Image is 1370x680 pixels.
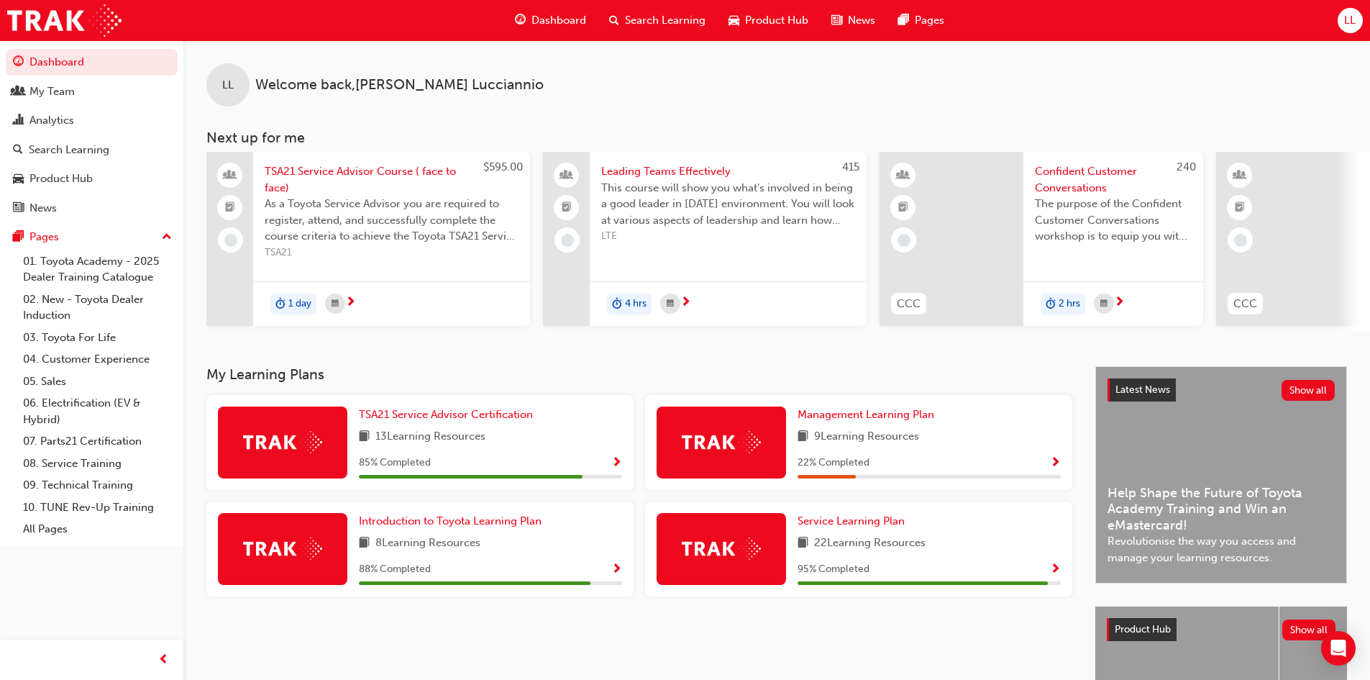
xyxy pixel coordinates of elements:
[1338,8,1363,33] button: LL
[6,195,178,222] a: News
[6,166,178,192] a: Product Hub
[1233,296,1257,312] span: CCC
[13,144,23,157] span: search-icon
[798,535,808,553] span: book-icon
[243,431,322,453] img: Trak
[1234,234,1247,247] span: learningRecordVerb_NONE-icon
[682,538,761,560] img: Trak
[359,514,542,527] span: Introduction to Toyota Learning Plan
[842,160,859,173] span: 415
[13,114,24,127] span: chart-icon
[1108,485,1335,534] span: Help Shape the Future of Toyota Academy Training and Win an eMastercard!
[915,12,944,29] span: Pages
[1235,166,1245,185] span: learningResourceType_INSTRUCTOR_LED-icon
[611,457,622,470] span: Show Progress
[880,152,1203,326] a: 240CCCConfident Customer ConversationsThe purpose of the Confident Customer Conversations worksho...
[798,408,934,421] span: Management Learning Plan
[17,453,178,475] a: 08. Service Training
[1035,163,1192,196] span: Confident Customer Conversations
[7,4,122,37] img: Trak
[359,407,539,423] a: TSA21 Service Advisor Certification
[1050,454,1061,472] button: Show Progress
[562,166,572,185] span: people-icon
[667,295,674,313] span: calendar-icon
[6,46,178,224] button: DashboardMy TeamAnalyticsSearch LearningProduct HubNews
[13,173,24,186] span: car-icon
[898,234,910,247] span: learningRecordVerb_NONE-icon
[1100,295,1108,313] span: calendar-icon
[243,538,322,560] img: Trak
[6,49,178,76] a: Dashboard
[222,77,234,94] span: LL
[359,408,533,421] span: TSA21 Service Advisor Certification
[798,455,869,471] span: 22 % Completed
[625,12,705,29] span: Search Learning
[29,229,59,245] div: Pages
[598,6,717,35] a: search-iconSearch Learning
[483,160,523,173] span: $595.00
[1050,457,1061,470] span: Show Progress
[820,6,887,35] a: news-iconNews
[798,561,869,578] span: 95 % Completed
[611,563,622,576] span: Show Progress
[265,163,519,196] span: TSA21 Service Advisor Course ( face to face)
[17,289,178,327] a: 02. New - Toyota Dealer Induction
[1095,366,1347,584] a: Latest NewsShow allHelp Shape the Future of Toyota Academy Training and Win an eMastercard!Revolu...
[225,199,235,217] span: booktick-icon
[225,166,235,185] span: people-icon
[29,112,74,129] div: Analytics
[13,56,24,69] span: guage-icon
[561,234,574,247] span: learningRecordVerb_NONE-icon
[224,234,237,247] span: learningRecordVerb_NONE-icon
[515,12,526,30] span: guage-icon
[601,180,855,229] span: This course will show you what's involved in being a good leader in [DATE] environment. You will ...
[345,296,356,309] span: next-icon
[1115,384,1170,396] span: Latest News
[6,224,178,250] button: Pages
[359,428,370,446] span: book-icon
[265,245,519,261] span: TSA21
[29,200,57,217] div: News
[601,228,855,245] span: LTE
[1050,561,1061,579] button: Show Progress
[1108,533,1335,566] span: Revolutionise the way you access and manage your learning resources.
[1177,160,1196,173] span: 240
[6,137,178,163] a: Search Learning
[29,171,93,187] div: Product Hub
[1035,196,1192,245] span: The purpose of the Confident Customer Conversations workshop is to equip you with tools to commun...
[158,651,169,669] span: prev-icon
[680,296,691,309] span: next-icon
[1114,296,1125,309] span: next-icon
[1321,631,1356,666] div: Open Intercom Messenger
[359,535,370,553] span: book-icon
[798,428,808,446] span: book-icon
[503,6,598,35] a: guage-iconDashboard
[609,12,619,30] span: search-icon
[255,77,544,94] span: Welcome back , [PERSON_NAME] Lucciannio
[1235,199,1245,217] span: booktick-icon
[17,518,178,540] a: All Pages
[717,6,820,35] a: car-iconProduct Hub
[13,86,24,99] span: people-icon
[17,250,178,289] a: 01. Toyota Academy - 2025 Dealer Training Catalogue
[183,130,1370,146] h3: Next up for me
[17,430,178,453] a: 07. Parts21 Certification
[1050,563,1061,576] span: Show Progress
[6,107,178,134] a: Analytics
[612,295,622,314] span: duration-icon
[682,431,761,453] img: Trak
[729,12,739,30] span: car-icon
[1108,378,1335,402] a: Latest NewsShow all
[6,78,178,105] a: My Team
[798,513,910,530] a: Service Learning Plan
[206,152,530,326] a: $595.00TSA21 Service Advisor Course ( face to face)As a Toyota Service Advisor you are required t...
[897,296,921,312] span: CCC
[814,535,926,553] span: 22 Learning Resources
[17,371,178,393] a: 05. Sales
[29,83,75,100] div: My Team
[17,392,178,430] a: 06. Electrification (EV & Hybrid)
[17,497,178,519] a: 10. TUNE Rev-Up Training
[814,428,919,446] span: 9 Learning Resources
[1282,380,1335,401] button: Show all
[745,12,808,29] span: Product Hub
